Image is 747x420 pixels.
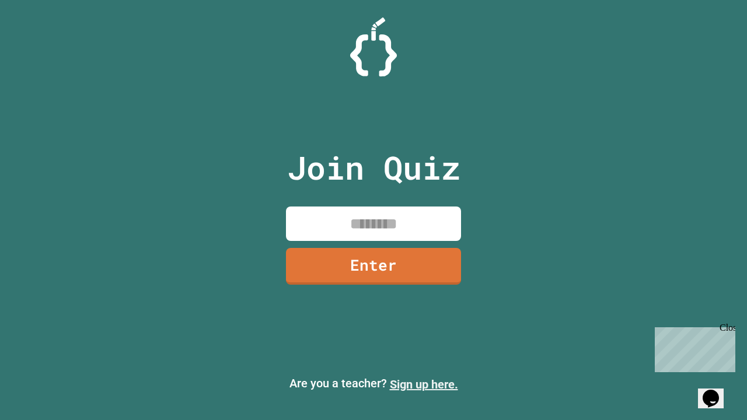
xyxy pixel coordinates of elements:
a: Sign up here. [390,377,458,391]
div: Chat with us now!Close [5,5,81,74]
iframe: chat widget [650,323,735,372]
a: Enter [286,248,461,285]
p: Are you a teacher? [9,374,738,393]
img: Logo.svg [350,17,397,76]
p: Join Quiz [287,143,460,192]
iframe: chat widget [698,373,735,408]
